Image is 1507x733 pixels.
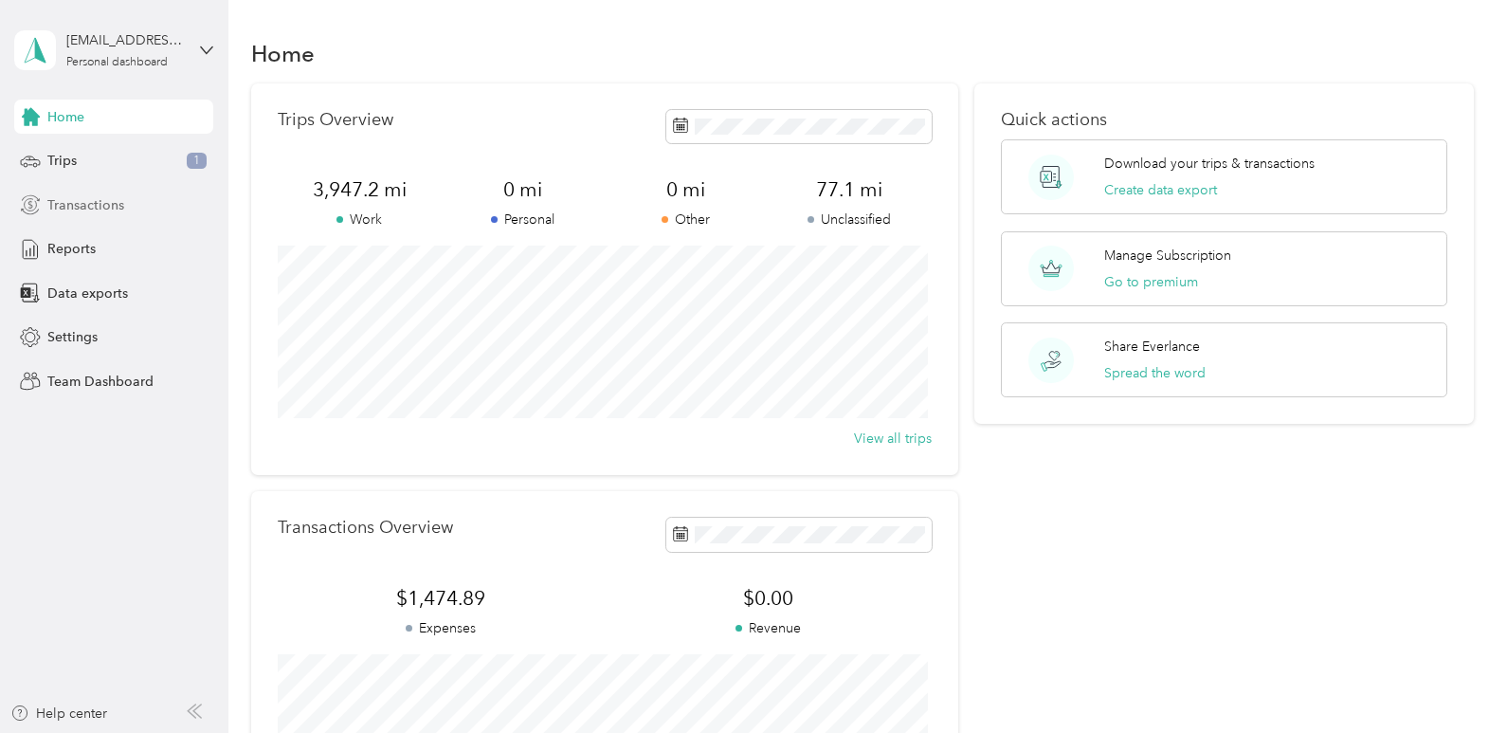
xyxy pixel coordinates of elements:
[1104,154,1315,174] p: Download your trips & transactions
[47,239,96,259] span: Reports
[1104,363,1206,383] button: Spread the word
[66,57,168,68] div: Personal dashboard
[47,327,98,347] span: Settings
[441,176,604,203] span: 0 mi
[1104,337,1200,357] p: Share Everlance
[441,210,604,229] p: Personal
[47,284,128,303] span: Data exports
[278,618,605,638] p: Expenses
[1104,246,1231,266] p: Manage Subscription
[278,585,605,612] span: $1,474.89
[47,195,124,215] span: Transactions
[854,429,932,449] button: View all trips
[47,107,84,127] span: Home
[251,44,315,64] h1: Home
[605,210,768,229] p: Other
[278,110,393,130] p: Trips Overview
[278,518,453,538] p: Transactions Overview
[47,372,154,392] span: Team Dashboard
[278,210,441,229] p: Work
[187,153,207,170] span: 1
[768,176,931,203] span: 77.1 mi
[1104,180,1217,200] button: Create data export
[1104,272,1198,292] button: Go to premium
[10,704,107,724] button: Help center
[768,210,931,229] p: Unclassified
[1001,110,1447,130] p: Quick actions
[1401,627,1507,733] iframe: Everlance-gr Chat Button Frame
[605,176,768,203] span: 0 mi
[605,618,932,638] p: Revenue
[605,585,932,612] span: $0.00
[278,176,441,203] span: 3,947.2 mi
[66,30,185,50] div: [EMAIL_ADDRESS][DOMAIN_NAME]
[47,151,77,171] span: Trips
